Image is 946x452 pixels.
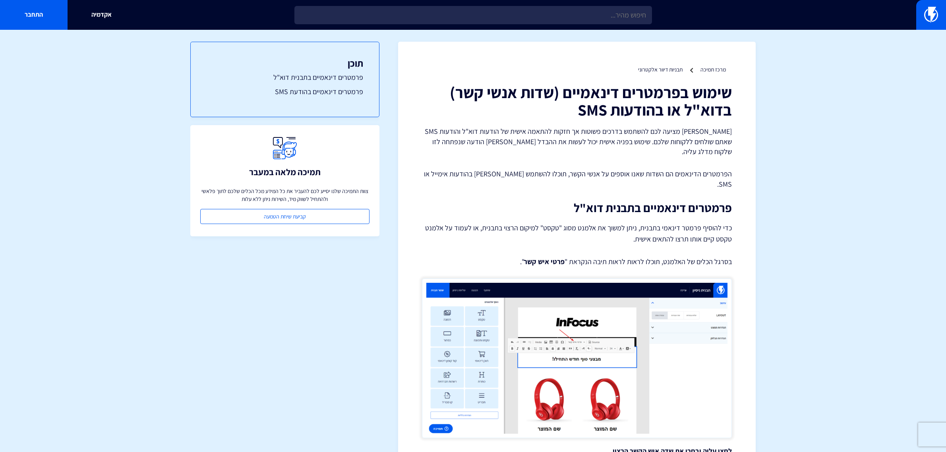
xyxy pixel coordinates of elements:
a: תבניות דיוור אלקטרוני [638,66,683,73]
h2: פרמטרים דינאמיים בתבנית דוא"ל [422,201,732,214]
a: קביעת שיחת הטמעה [200,209,370,224]
a: פרמטרים דינאמיים בהודעת SMS [207,87,363,97]
p: בסרגל הכלים של האלמנט, תוכלו לראות לראות תיבה הנקראת " ". [422,257,732,267]
p: כדי להוסיף פרמטר דינאמי בתבנית, ניתן למשוך את אלמנט מסוג "טקסט" למיקום הרצוי בתבנית, או לעמוד על ... [422,222,732,245]
h3: תמיכה מלאה במעבר [249,167,321,177]
p: הפרמטרים הדינאמים הם השדות שאנו אוספים על אנשי הקשר, תוכלו להשתמש [PERSON_NAME] בהודעות אימייל או... [422,169,732,189]
p: צוות התמיכה שלנו יסייע לכם להעביר את כל המידע מכל הכלים שלכם לתוך פלאשי ולהתחיל לשווק מיד, השירות... [200,187,370,203]
h1: שימוש בפרמטרים דינאמיים (שדות אנשי קשר) בדוא"ל או בהודעות SMS [422,83,732,118]
h3: תוכן [207,58,363,68]
p: [PERSON_NAME] מציעה לכם להשתמש בדרכים פשוטות אך חזקות להתאמה אישית של הודעות דוא"ל והודעות SMS שא... [422,126,732,157]
strong: פרטי איש קשר [524,257,565,266]
input: חיפוש מהיר... [294,6,652,24]
a: פרמטרים דינאמיים בתבנית דוא"ל [207,72,363,83]
a: מרכז תמיכה [700,66,726,73]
